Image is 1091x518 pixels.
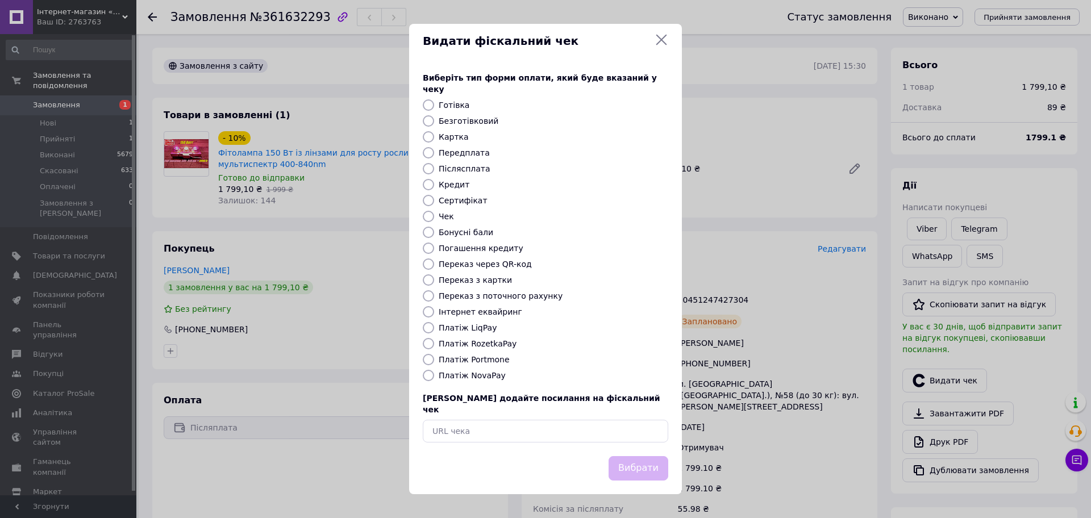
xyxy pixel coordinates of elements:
label: Платіж NovaPay [439,371,506,380]
label: Передплата [439,148,490,157]
label: Платіж LiqPay [439,323,497,332]
label: Переказ з поточного рахунку [439,291,563,300]
span: Видати фіскальний чек [423,33,650,49]
label: Бонусні бали [439,228,493,237]
label: Переказ з картки [439,275,512,285]
label: Інтернет еквайринг [439,307,522,316]
input: URL чека [423,420,668,442]
label: Безготівковий [439,116,498,126]
label: Готівка [439,101,469,110]
label: Картка [439,132,469,141]
label: Післясплата [439,164,490,173]
label: Погашення кредиту [439,244,523,253]
label: Чек [439,212,454,221]
label: Переказ через QR-код [439,260,532,269]
span: Виберіть тип форми оплати, який буде вказаний у чеку [423,73,657,94]
label: Платіж RozetkaPay [439,339,517,348]
label: Кредит [439,180,469,189]
label: Платіж Portmone [439,355,510,364]
label: Сертифікат [439,196,488,205]
span: [PERSON_NAME] додайте посилання на фіскальний чек [423,394,660,414]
